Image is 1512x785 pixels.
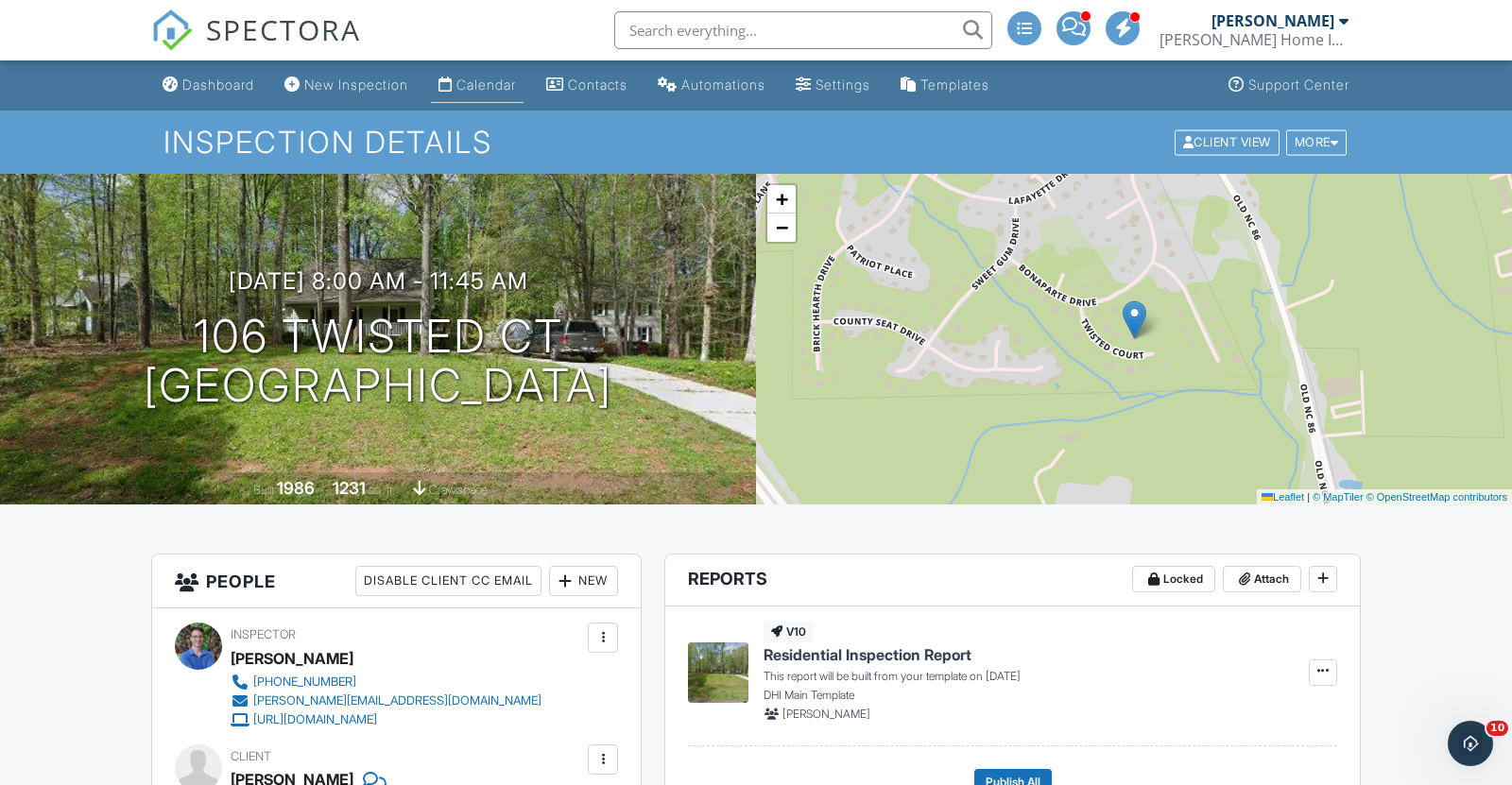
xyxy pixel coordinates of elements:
[206,9,361,49] span: SPECTORA
[776,187,788,211] span: +
[1486,721,1508,736] span: 10
[155,68,262,103] a: Dashboard
[231,673,541,691] a: [PHONE_NUMBER]
[231,691,541,710] a: [PERSON_NAME][EMAIL_ADDRESS][DOMAIN_NAME]
[231,710,541,729] a: [URL][DOMAIN_NAME]
[429,483,488,497] span: crawlspace
[568,77,627,93] div: Contacts
[1307,491,1310,503] span: |
[1262,491,1304,503] a: Leaflet
[1175,129,1280,155] div: Client View
[231,644,353,673] div: [PERSON_NAME]
[1221,68,1357,103] a: Support Center
[144,312,612,412] h1: 106 Twisted Ct [GEOGRAPHIC_DATA]
[151,26,361,65] a: SPECTORA
[369,483,395,497] span: sq. ft.
[253,674,356,690] div: [PHONE_NUMBER]
[277,68,416,103] a: New Inspection
[681,77,765,93] div: Automations
[549,566,618,596] div: New
[650,68,773,103] a: Automations (Advanced)
[788,68,878,103] a: Settings
[355,566,541,596] div: Disable Client CC Email
[816,77,870,93] div: Settings
[229,268,528,294] h3: [DATE] 8:00 am - 11:45 am
[431,68,524,103] a: Calendar
[163,126,1349,159] h1: Inspection Details
[253,693,541,708] div: [PERSON_NAME][EMAIL_ADDRESS][DOMAIN_NAME]
[1286,129,1348,155] div: More
[614,11,992,49] input: Search everything...
[1366,491,1507,503] a: © OpenStreetMap contributors
[231,627,296,641] span: Inspector
[151,9,193,51] img: The Best Home Inspection Software - Spectora
[333,478,366,498] div: 1231
[1173,134,1284,148] a: Client View
[767,185,796,213] a: Zoom in
[893,68,997,103] a: Templates
[231,749,271,763] span: Client
[1313,491,1364,503] a: © MapTiler
[1160,30,1349,49] div: Doherty Home Inspections
[456,77,516,93] div: Calendar
[539,68,635,103] a: Contacts
[1123,300,1146,339] img: Marker
[767,213,796,242] a: Zoom out
[1448,721,1493,766] iframe: Intercom live chat
[1211,11,1334,30] div: [PERSON_NAME]
[776,215,788,239] span: −
[304,77,408,93] div: New Inspection
[253,712,377,727] div: [URL][DOMAIN_NAME]
[182,77,254,93] div: Dashboard
[920,77,989,93] div: Templates
[152,555,641,608] h3: People
[253,483,274,497] span: Built
[277,478,315,498] div: 1986
[1248,77,1349,93] div: Support Center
